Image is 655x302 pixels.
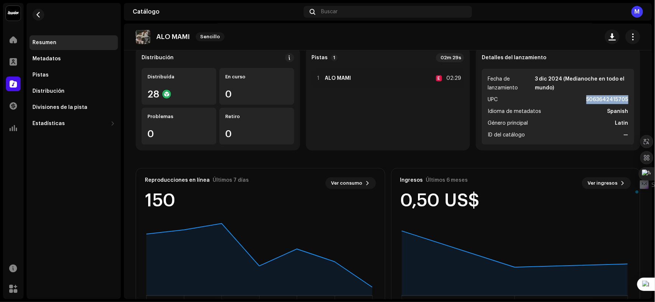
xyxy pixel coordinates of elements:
div: Estadísticas [32,121,65,127]
strong: 5063642415705 [586,95,628,104]
strong: Spanish [607,107,628,116]
span: Fecha de lanzamiento [488,75,533,92]
span: Ver consumo [331,176,363,191]
span: Sencillo [196,32,224,41]
re-m-nav-item: Pistas [29,68,118,82]
span: ID del catálogo [488,131,525,139]
img: cb567d34-fe7f-454a-a95a-4c822a9739aa [136,29,150,44]
div: M [631,6,643,18]
re-m-nav-item: Resumen [29,35,118,50]
re-m-nav-item: Divisiones de la pista [29,100,118,115]
div: Últimos 7 días [213,177,249,183]
div: Distribución [32,88,65,94]
strong: — [624,131,628,139]
img: 10370c6a-d0e2-4592-b8a2-38f444b0ca44 [6,6,21,21]
div: Reproducciones en línea [145,177,210,183]
strong: 3 dic 2024 (Medianoche en todo el mundo) [535,75,628,92]
span: Idioma de metadatos [488,107,541,116]
div: Ingresos [400,177,423,183]
span: Ver ingresos [588,176,618,191]
div: Problemas [147,114,210,120]
div: Resumen [32,40,56,46]
div: Catálogo [133,9,301,15]
div: Pistas [32,72,49,78]
button: Ver consumo [325,177,376,189]
div: Retiro [225,114,288,120]
re-m-nav-dropdown: Estadísticas [29,116,118,131]
span: Género principal [488,119,528,128]
re-m-nav-item: Metadatos [29,51,118,66]
button: Ver ingresos [582,177,631,189]
span: UPC [488,95,498,104]
re-m-nav-item: Distribución [29,84,118,99]
div: Metadatos [32,56,61,62]
span: Buscar [321,9,338,15]
strong: Latin [615,119,628,128]
div: Divisiones de la pista [32,104,87,110]
div: Últimos 6 meses [426,177,468,183]
p: ALO MAMI [156,33,190,41]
